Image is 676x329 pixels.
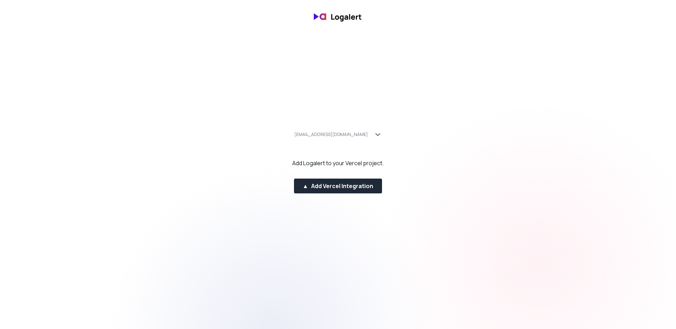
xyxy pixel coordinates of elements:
button: [EMAIL_ADDRESS][DOMAIN_NAME] [286,127,391,142]
div: Add Logalert to your Vercel project. [292,159,384,167]
div: ▲ Add Vercel Integration [303,182,374,190]
button: ▲ Add Vercel Integration [294,179,382,193]
div: [EMAIL_ADDRESS][DOMAIN_NAME] [294,132,368,137]
img: banner logo [310,8,366,25]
